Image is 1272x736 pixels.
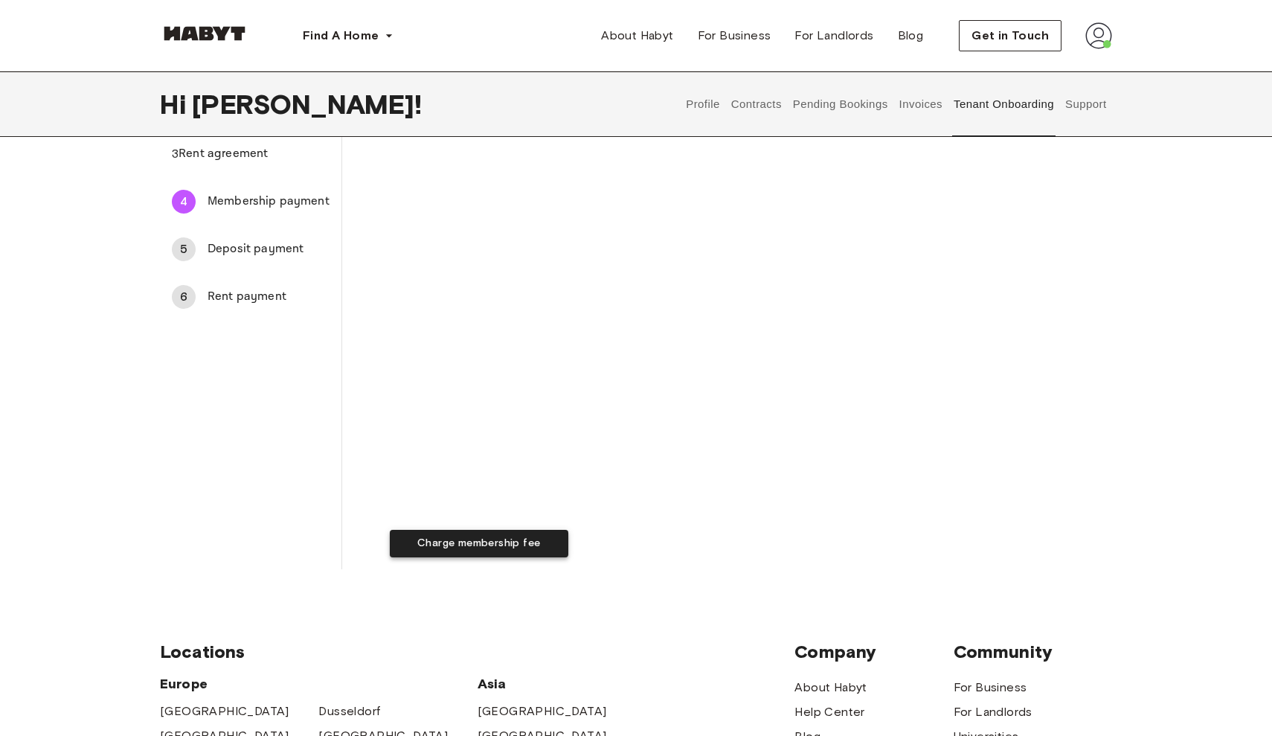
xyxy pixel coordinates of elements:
a: For Landlords [954,703,1032,721]
span: For Landlords [794,27,873,45]
div: 5Deposit payment [160,231,341,267]
span: Deposit payment [208,240,330,258]
a: Blog [886,21,936,51]
button: Contracts [729,71,783,137]
div: 4Membership payment [160,184,341,220]
span: Blog [898,27,924,45]
button: Tenant Onboarding [952,71,1056,137]
button: Profile [684,71,722,137]
span: Locations [160,641,794,663]
div: 6Rent payment [160,279,341,315]
button: Get in Touch [959,20,1061,51]
span: Find A Home [303,27,379,45]
a: For Landlords [783,21,885,51]
a: For Business [954,679,1027,697]
div: 6 [172,285,196,309]
span: Rent agreement [179,145,330,163]
a: [GEOGRAPHIC_DATA] [160,703,289,720]
span: [PERSON_NAME] ! [192,89,422,120]
img: Habyt [160,26,249,41]
a: Dusseldorf [318,703,380,720]
span: Hi [160,89,192,120]
div: 4 [172,190,196,214]
span: Get in Touch [971,27,1049,45]
iframe: Secure payment input frame [387,33,1067,533]
span: Rent payment [208,288,330,306]
button: Charge membership fee [390,530,568,557]
span: Community [954,641,1112,663]
div: 3Rent agreement [160,136,341,172]
span: About Habyt [601,27,673,45]
span: Membership payment [208,193,330,211]
button: Invoices [897,71,944,137]
div: 3 [172,145,179,163]
a: [GEOGRAPHIC_DATA] [478,703,607,720]
span: For Business [698,27,771,45]
button: Pending Bookings [791,71,890,137]
a: About Habyt [589,21,685,51]
div: user profile tabs [681,71,1112,137]
a: Help Center [794,703,864,721]
button: Support [1063,71,1108,137]
img: avatar [1085,22,1112,49]
span: Company [794,641,953,663]
div: 5 [172,237,196,261]
a: About Habyt [794,679,867,697]
span: Europe [160,675,478,693]
button: Find A Home [291,21,405,51]
a: For Business [686,21,783,51]
span: Asia [478,675,636,693]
